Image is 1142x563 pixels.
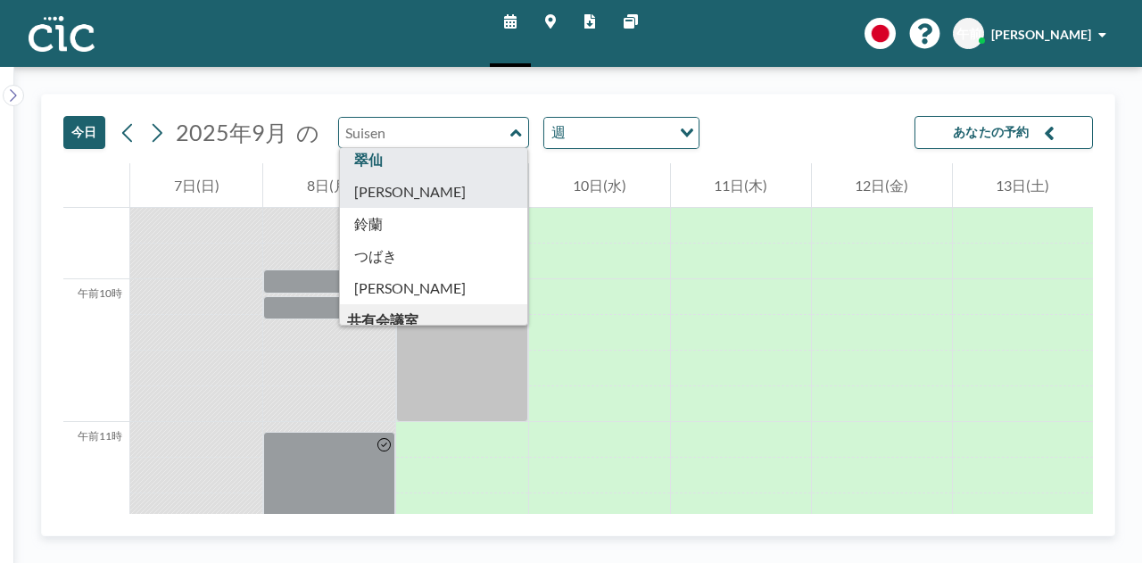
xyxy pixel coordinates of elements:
[78,286,122,300] font: 午前10時
[354,247,397,264] font: つばき
[714,177,767,194] font: 11日(木)
[354,215,383,232] font: 鈴蘭
[29,16,95,52] img: 組織ロゴ
[78,429,122,443] font: 午前11時
[63,116,105,149] button: 今日
[953,124,1030,139] font: あなたの予約
[544,118,699,148] div: オプションを検索
[296,119,319,145] font: の
[354,183,466,200] font: [PERSON_NAME]
[71,124,97,139] font: 今日
[571,121,669,145] input: オプションを検索
[307,177,352,194] font: 8日(月)
[991,27,1091,42] font: [PERSON_NAME]
[914,116,1093,149] button: あなたの予約
[354,279,466,296] font: [PERSON_NAME]
[956,26,981,41] font: 午前
[339,118,510,147] input: Suisen
[855,177,908,194] font: 12日(金)
[354,151,383,168] font: 翠仙
[551,123,566,140] font: 週
[347,311,418,328] font: 共有会議室
[573,177,626,194] font: 10日(水)
[996,177,1049,194] font: 13日(土)
[174,177,219,194] font: 7日(日)
[176,119,287,145] font: 2025年9月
